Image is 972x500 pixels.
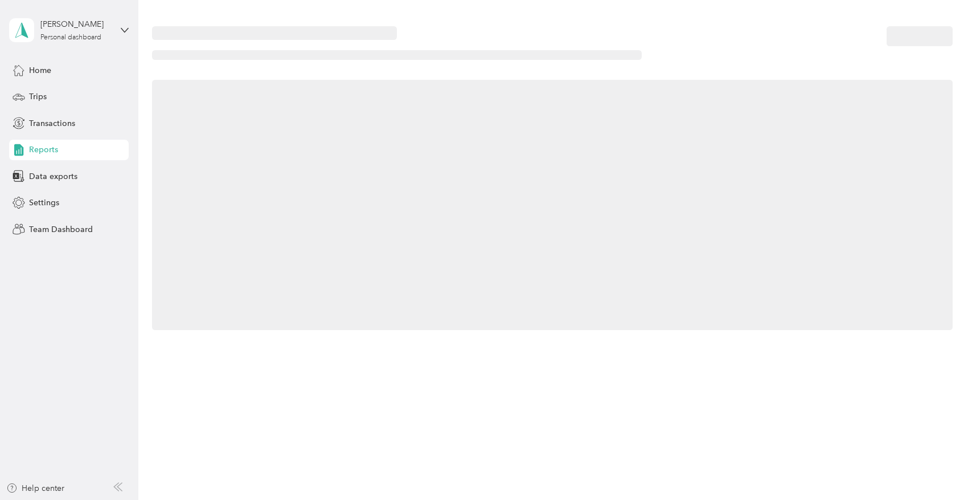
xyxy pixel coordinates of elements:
div: [PERSON_NAME] [40,18,112,30]
span: Trips [29,91,47,103]
div: Personal dashboard [40,34,101,41]
span: Team Dashboard [29,223,93,235]
span: Home [29,64,51,76]
iframe: Everlance-gr Chat Button Frame [908,436,972,500]
span: Data exports [29,170,77,182]
span: Settings [29,197,59,209]
button: Help center [6,482,64,494]
span: Transactions [29,117,75,129]
span: Reports [29,144,58,156]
